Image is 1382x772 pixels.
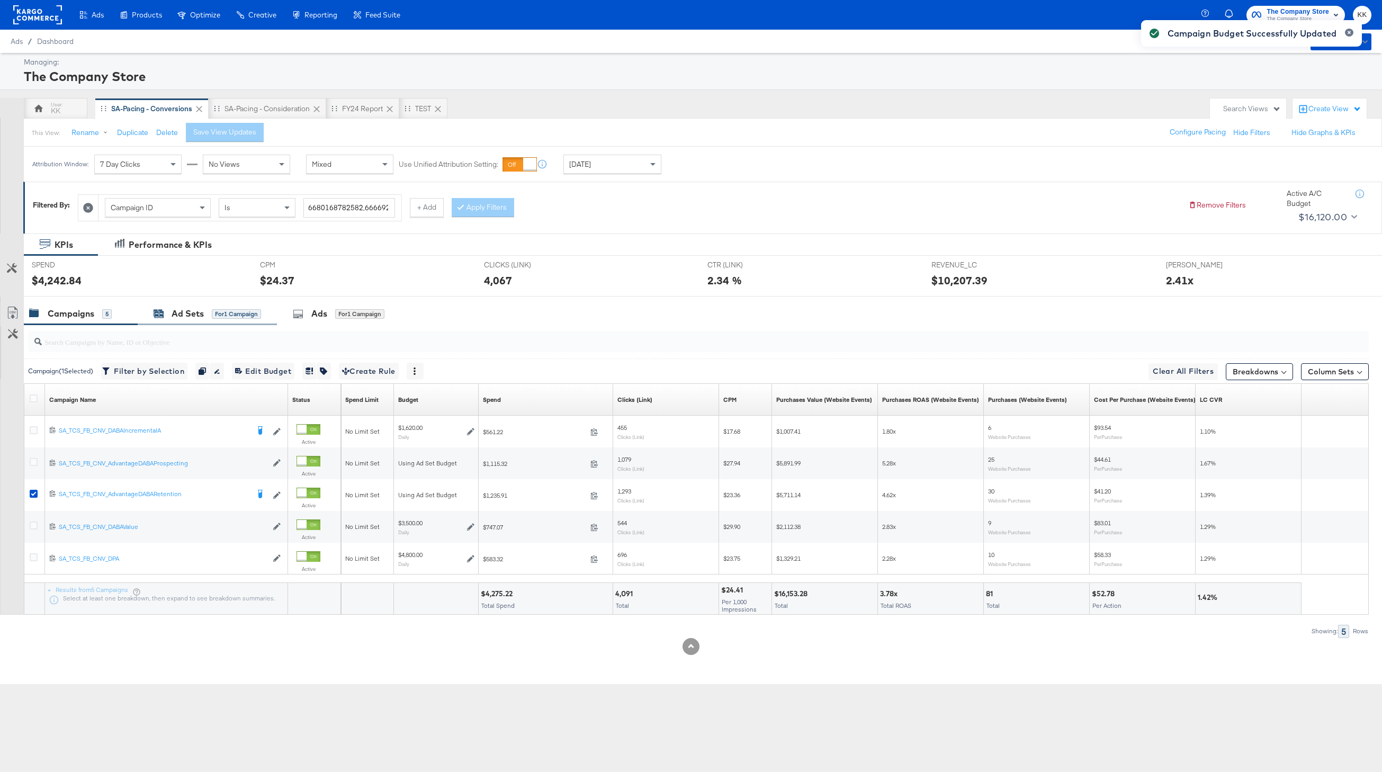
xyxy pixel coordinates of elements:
sub: Website Purchases [988,529,1031,535]
div: SA_TCS_FB_CNV_DABAIncrementalA [59,426,249,435]
sub: Clicks (Link) [617,465,644,472]
span: Is [225,203,230,212]
div: $4,800.00 [398,551,423,559]
span: No Limit Set [345,523,380,531]
div: CPM [723,396,737,404]
span: / [23,37,37,46]
sub: Clicks (Link) [617,529,644,535]
div: FY24 Report [342,104,383,114]
span: 5.28x [882,459,896,467]
button: Create Rule [339,363,399,380]
button: Rename [64,123,119,142]
div: TEST [415,104,431,114]
sub: Per Purchase [1094,434,1122,440]
div: Ad Sets [172,308,204,320]
div: 4,067 [484,273,512,288]
div: Budget [398,396,418,404]
span: 1.80x [882,427,896,435]
span: Campaign ID [111,203,153,212]
span: No Limit Set [345,459,380,467]
span: Ads [11,37,23,46]
span: $23.75 [723,554,740,562]
input: Enter a search term [303,198,395,218]
span: $5,891.99 [776,459,801,467]
label: Active [297,502,320,509]
label: Active [297,438,320,445]
button: Filter by Selection [101,363,187,380]
span: $747.07 [483,523,586,531]
a: The number of times a purchase was made tracked by your Custom Audience pixel on your website aft... [988,396,1067,404]
a: The number of clicks on links appearing on your ad or Page that direct people to your sites off F... [617,396,652,404]
span: 1,079 [617,455,631,463]
span: Total [986,602,1000,609]
div: SA_TCS_FB_CNV_AdvantageDABARetention [59,490,249,498]
span: 455 [617,424,627,432]
span: $17.68 [723,427,740,435]
sub: Clicks (Link) [617,434,644,440]
a: The total amount spent to date. [483,396,501,404]
sub: Daily [398,561,409,567]
div: $1,620.00 [398,424,423,432]
span: No Limit Set [345,427,380,435]
div: $3,500.00 [398,519,423,527]
sub: Per Purchase [1094,561,1122,567]
span: $58.33 [1094,551,1111,559]
div: $4,275.22 [481,589,516,599]
span: Dashboard [37,37,74,46]
div: Spend [483,396,501,404]
div: Cost Per Purchase (Website Events) [1094,396,1196,404]
a: SA_TCS_FB_CNV_AdvantageDABARetention [59,490,249,500]
span: Products [132,11,162,19]
div: 4,091 [615,589,636,599]
div: 2.34 % [707,273,742,288]
span: $23.36 [723,491,740,499]
span: 25 [988,455,994,463]
sub: Website Purchases [988,465,1031,472]
div: Purchases Value (Website Events) [776,396,872,404]
span: The Company Store [1267,6,1329,17]
div: Drag to reorder tab [214,105,220,111]
span: 30 [988,487,994,495]
span: Optimize [190,11,220,19]
div: SA-Pacing - Conversions [111,104,192,114]
button: Duplicate [117,128,148,138]
label: Use Unified Attribution Setting: [399,159,498,169]
span: $583.32 [483,555,586,563]
span: No Views [209,159,240,169]
span: Total ROAS [881,602,911,609]
div: Campaigns [48,308,94,320]
a: The average cost for each purchase tracked by your Custom Audience pixel on your website after pe... [1094,396,1196,404]
span: Total [775,602,788,609]
div: $52.78 [1092,589,1118,599]
div: $16,153.28 [774,589,811,599]
span: 544 [617,519,627,527]
span: 696 [617,551,627,559]
div: Using Ad Set Budget [398,459,474,468]
div: Status [292,396,310,404]
a: SA_TCS_FB_CNV_DABAIncrementalA [59,426,249,437]
span: $83.01 [1094,519,1111,527]
span: $2,112.38 [776,523,801,531]
a: Your campaign name. [49,396,96,404]
div: Performance & KPIs [129,239,212,251]
div: The Company Store [24,67,1369,85]
sub: Per Purchase [1094,497,1122,504]
div: Campaign Name [49,396,96,404]
div: Ads [311,308,327,320]
sub: Website Purchases [988,497,1031,504]
span: Per Action [1092,602,1121,609]
div: for 1 Campaign [335,309,384,319]
span: Feed Suite [365,11,400,19]
a: SA_TCS_FB_CNV_DABAValue [59,523,267,532]
span: 4.62x [882,491,896,499]
div: Clicks (Link) [617,396,652,404]
span: 1,293 [617,487,631,495]
span: 7 Day Clicks [100,159,140,169]
div: 5 [102,309,112,319]
span: 2.83x [882,523,896,531]
span: Creative [248,11,276,19]
sub: Website Purchases [988,434,1031,440]
span: KK [1357,9,1367,21]
div: Purchases (Website Events) [988,396,1067,404]
div: Managing: [24,57,1369,67]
